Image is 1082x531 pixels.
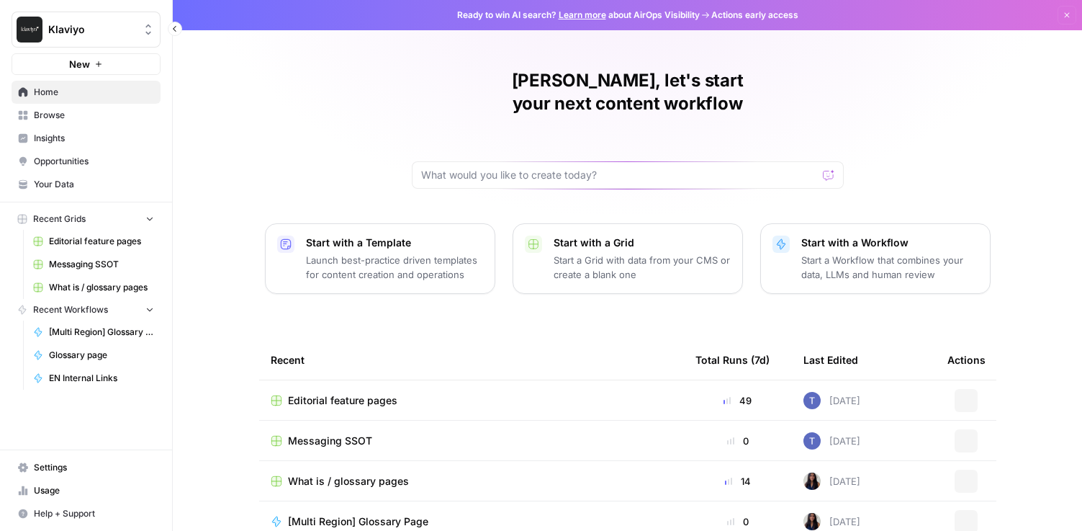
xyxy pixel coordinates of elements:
[695,474,780,488] div: 14
[803,392,821,409] img: x8yczxid6s1iziywf4pp8m9fenlh
[803,473,821,490] img: rox323kbkgutb4wcij4krxobkpon
[49,235,154,248] span: Editorial feature pages
[760,223,991,294] button: Start with a WorkflowStart a Workflow that combines your data, LLMs and human review
[271,514,672,529] a: [Multi Region] Glossary Page
[12,299,161,321] button: Recent Workflows
[271,393,672,408] a: Editorial feature pages
[803,513,860,530] div: [DATE]
[271,474,672,488] a: What is / glossary pages
[49,258,154,271] span: Messaging SSOT
[412,69,844,115] h1: [PERSON_NAME], let's start your next content workflow
[803,432,821,450] img: x8yczxid6s1iziywf4pp8m9fenlh
[34,507,154,520] span: Help + Support
[33,213,86,226] span: Recent Grids
[27,321,161,344] a: [Multi Region] Glossary Page
[49,372,154,385] span: EN Internal Links
[803,473,860,490] div: [DATE]
[695,514,780,529] div: 0
[288,434,372,448] span: Messaging SSOT
[12,81,161,104] a: Home
[801,236,978,250] p: Start with a Workflow
[803,340,858,380] div: Last Edited
[34,484,154,497] span: Usage
[306,253,483,282] p: Launch best-practice driven templates for content creation and operations
[69,57,90,71] span: New
[49,326,154,339] span: [Multi Region] Glossary Page
[288,474,409,488] span: What is / glossary pages
[554,253,731,282] p: Start a Grid with data from your CMS or create a blank one
[271,340,672,380] div: Recent
[12,104,161,127] a: Browse
[803,392,860,409] div: [DATE]
[27,276,161,299] a: What is / glossary pages
[288,393,397,408] span: Editorial feature pages
[559,9,606,20] a: Learn more
[27,344,161,367] a: Glossary page
[306,236,483,250] p: Start with a Template
[12,502,161,525] button: Help + Support
[803,432,860,450] div: [DATE]
[12,479,161,502] a: Usage
[12,208,161,230] button: Recent Grids
[27,367,161,390] a: EN Internal Links
[34,132,154,145] span: Insights
[17,17,42,43] img: Klaviyo Logo
[947,340,986,380] div: Actions
[801,253,978,282] p: Start a Workflow that combines your data, LLMs and human review
[33,303,108,316] span: Recent Workflows
[695,393,780,408] div: 49
[12,53,161,75] button: New
[34,86,154,99] span: Home
[457,9,700,22] span: Ready to win AI search? about AirOps Visibility
[421,168,817,182] input: What would you like to create today?
[271,434,672,448] a: Messaging SSOT
[513,223,743,294] button: Start with a GridStart a Grid with data from your CMS or create a blank one
[695,434,780,448] div: 0
[288,514,428,529] span: [Multi Region] Glossary Page
[49,349,154,362] span: Glossary page
[695,340,770,380] div: Total Runs (7d)
[27,230,161,253] a: Editorial feature pages
[34,155,154,168] span: Opportunities
[12,173,161,196] a: Your Data
[711,9,798,22] span: Actions early access
[34,109,154,122] span: Browse
[554,236,731,250] p: Start with a Grid
[265,223,495,294] button: Start with a TemplateLaunch best-practice driven templates for content creation and operations
[48,22,135,37] span: Klaviyo
[34,178,154,191] span: Your Data
[12,150,161,173] a: Opportunities
[803,513,821,530] img: rox323kbkgutb4wcij4krxobkpon
[49,281,154,294] span: What is / glossary pages
[34,461,154,474] span: Settings
[12,12,161,48] button: Workspace: Klaviyo
[12,127,161,150] a: Insights
[12,456,161,479] a: Settings
[27,253,161,276] a: Messaging SSOT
